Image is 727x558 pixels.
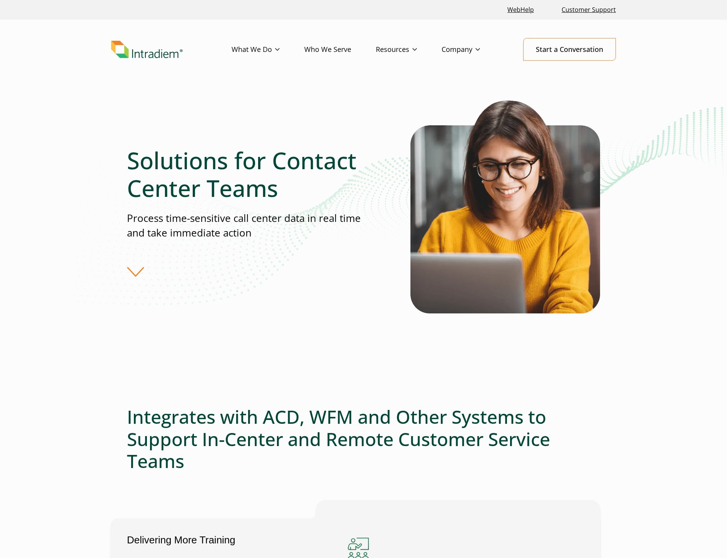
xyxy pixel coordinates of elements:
a: Start a Conversation [523,38,616,61]
h1: Solutions for Contact Center Teams [127,147,363,202]
a: Resources [376,38,442,61]
img: Intradiem [111,41,183,58]
p: Process time-sensitive call center data in real time and take immediate action [127,211,363,240]
a: Company [442,38,505,61]
h2: Integrates with ACD, WFM and Other Systems to Support In-Center and Remote Customer Service Teams [127,406,600,472]
a: What We Do [232,38,304,61]
img: Woman wearing glasses looking at contact center automation solutions on her laptop [410,92,600,313]
a: Who We Serve [304,38,376,61]
a: Link to homepage of Intradiem [111,41,232,58]
a: Link opens in a new window [504,2,537,18]
a: Customer Support [559,2,619,18]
